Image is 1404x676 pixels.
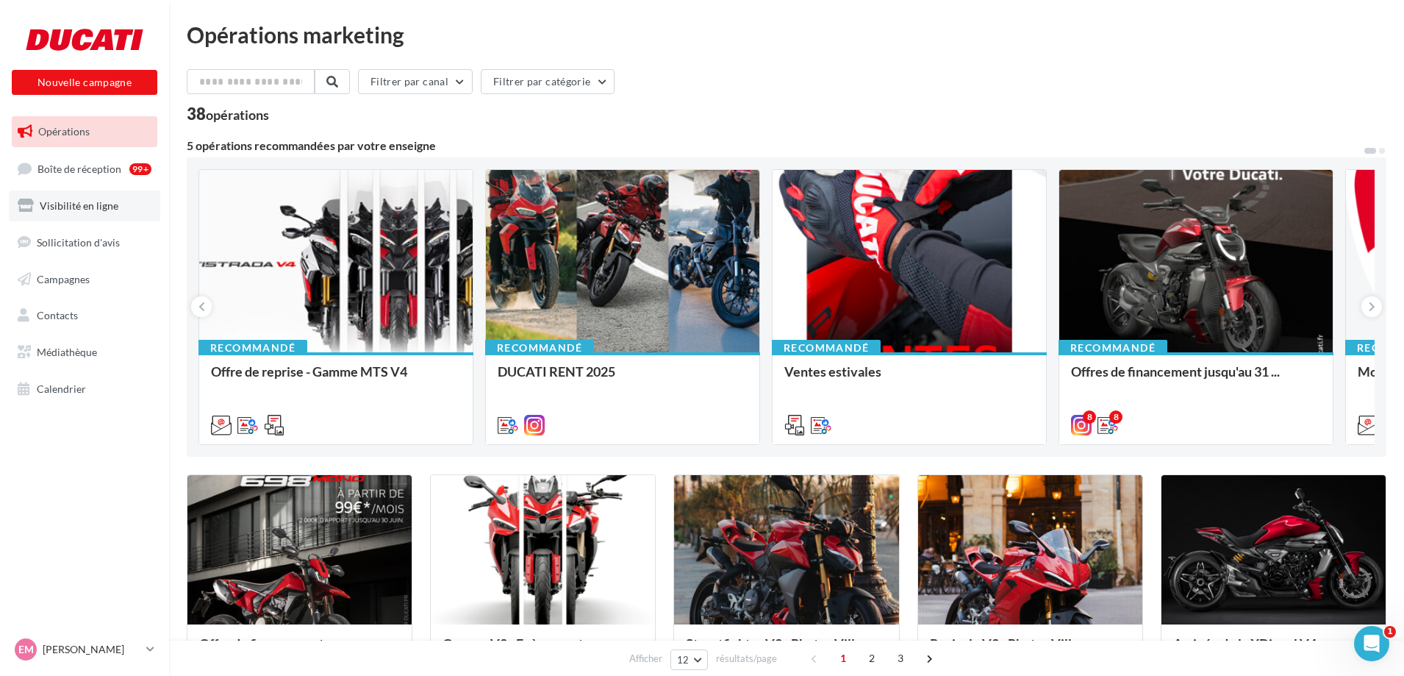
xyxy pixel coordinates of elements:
span: Offre de reprise - Gamme MTS V4 [211,363,407,380]
a: Campagnes [9,264,160,295]
iframe: Intercom live chat [1354,626,1389,661]
a: Visibilité en ligne [9,191,160,221]
span: Ventes estivales [784,363,881,380]
div: 38 [187,106,269,122]
span: Campagnes [37,272,90,285]
span: Boîte de réception [37,162,121,174]
div: 8 [1109,410,1122,424]
span: 3 [889,647,912,670]
a: Médiathèque [9,337,160,368]
a: Calendrier [9,374,160,405]
button: Nouvelle campagne [12,70,157,95]
a: EM [PERSON_NAME] [12,636,157,663]
span: Sollicitation d'avis [37,236,120,249]
a: Opérations [9,116,160,147]
div: 5 opérations recommandées par votre enseigne [187,140,1363,152]
div: 8 [1083,410,1096,424]
span: Afficher [629,652,662,666]
span: Calendrier [37,383,86,395]
button: Filtrer par catégorie [481,69,615,94]
div: Opérations marketing [187,24,1386,46]
span: 2 [860,647,884,670]
span: 1 [831,647,855,670]
span: DUCATI RENT 2025 [498,363,615,380]
span: 1 [1384,626,1396,638]
a: Sollicitation d'avis [9,227,160,258]
span: Contacts [37,309,78,321]
span: Médiathèque [37,346,97,358]
p: [PERSON_NAME] [43,642,140,657]
span: Opérations [38,125,90,138]
div: Recommandé [485,340,594,356]
span: EM [18,642,34,657]
span: Arrivée de la XDiavel V4 en conces... [1173,636,1333,666]
div: Recommandé [772,340,881,356]
div: Recommandé [1059,340,1167,356]
span: Visibilité en ligne [40,199,118,212]
div: Recommandé [198,340,307,356]
div: 99+ [129,163,151,175]
span: 12 [677,654,690,666]
span: Offres de financement jusqu'au 31 ... [1071,363,1280,380]
span: résultats/page [716,652,777,666]
div: opérations [206,108,269,121]
button: 12 [670,650,708,670]
button: Filtrer par canal [358,69,473,94]
a: Boîte de réception99+ [9,153,160,185]
a: Contacts [9,300,160,331]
